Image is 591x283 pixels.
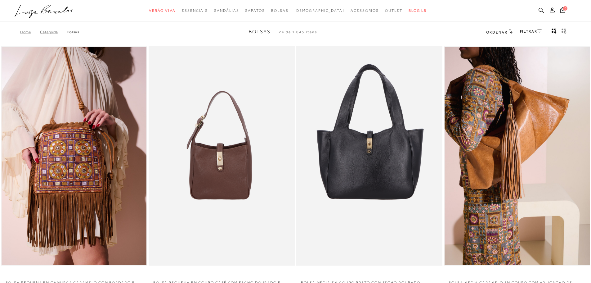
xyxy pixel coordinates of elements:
[558,7,567,15] button: 0
[486,30,507,34] span: Ordenar
[182,5,208,16] a: noSubCategoriesText
[445,47,589,265] a: BOLSA MÉDIA CARAMELO EM COURO COM APLICAÇÃO DE FRANJAS E ALÇA TRAMADA BOLSA MÉDIA CARAMELO EM COU...
[271,5,289,16] a: noSubCategoriesText
[279,30,317,34] span: 24 de 1.045 itens
[385,5,402,16] a: noSubCategoriesText
[271,8,289,13] span: Bolsas
[149,47,294,265] a: BOLSA PEQUENA EM COURO CAFÉ COM FECHO DOURADO E ALÇA REGULÁVEL BOLSA PEQUENA EM COURO CAFÉ COM FE...
[20,30,40,34] a: Home
[182,8,208,13] span: Essenciais
[2,47,146,265] img: BOLSA PEQUENA EM CAMURÇA CARAMELO COM BORDADO E FRANJAS
[409,5,427,16] a: BLOG LB
[245,5,265,16] a: noSubCategoriesText
[149,8,176,13] span: Verão Viva
[214,5,239,16] a: noSubCategoriesText
[297,47,442,265] img: BOLSA MÉDIA EM COURO PRETO COM FECHO DOURADO
[149,5,176,16] a: noSubCategoriesText
[563,6,567,11] span: 0
[2,47,146,265] a: BOLSA PEQUENA EM CAMURÇA CARAMELO COM BORDADO E FRANJAS BOLSA PEQUENA EM CAMURÇA CARAMELO COM BOR...
[297,47,442,265] a: BOLSA MÉDIA EM COURO PRETO COM FECHO DOURADO BOLSA MÉDIA EM COURO PRETO COM FECHO DOURADO
[249,29,271,34] span: Bolsas
[520,29,542,34] a: FILTRAR
[351,5,379,16] a: noSubCategoriesText
[294,5,344,16] a: noSubCategoriesText
[550,28,558,36] button: Mostrar 4 produtos por linha
[67,30,79,34] a: Bolsas
[40,30,67,34] a: Categoria
[149,47,294,265] img: BOLSA PEQUENA EM COURO CAFÉ COM FECHO DOURADO E ALÇA REGULÁVEL
[560,28,568,36] button: gridText6Desc
[351,8,379,13] span: Acessórios
[245,8,265,13] span: Sapatos
[385,8,402,13] span: Outlet
[409,8,427,13] span: BLOG LB
[294,8,344,13] span: [DEMOGRAPHIC_DATA]
[445,47,589,265] img: BOLSA MÉDIA CARAMELO EM COURO COM APLICAÇÃO DE FRANJAS E ALÇA TRAMADA
[214,8,239,13] span: Sandálias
